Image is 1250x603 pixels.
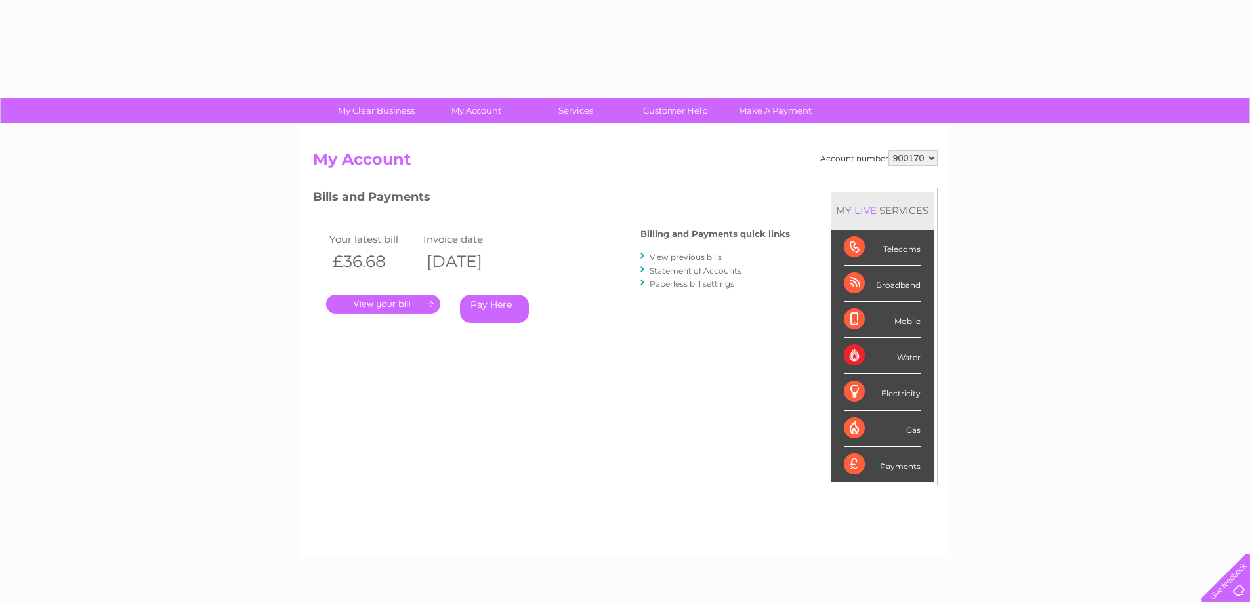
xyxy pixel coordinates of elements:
a: Statement of Accounts [650,266,741,276]
a: My Account [422,98,530,123]
th: [DATE] [420,248,514,275]
a: View previous bills [650,252,722,262]
h3: Bills and Payments [313,188,790,211]
a: Make A Payment [721,98,829,123]
div: Broadband [844,266,921,302]
div: Electricity [844,374,921,410]
div: Mobile [844,302,921,338]
div: Telecoms [844,230,921,266]
a: . [326,295,440,314]
a: Customer Help [621,98,730,123]
a: Services [522,98,630,123]
td: Invoice date [420,230,514,248]
div: Payments [844,447,921,482]
td: Your latest bill [326,230,421,248]
a: Pay Here [460,295,529,323]
th: £36.68 [326,248,421,275]
h4: Billing and Payments quick links [640,229,790,239]
div: Gas [844,411,921,447]
h2: My Account [313,150,938,175]
div: Account number [820,150,938,166]
a: Paperless bill settings [650,279,734,289]
div: Water [844,338,921,374]
a: My Clear Business [322,98,430,123]
div: MY SERVICES [831,192,934,229]
div: LIVE [852,204,879,217]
